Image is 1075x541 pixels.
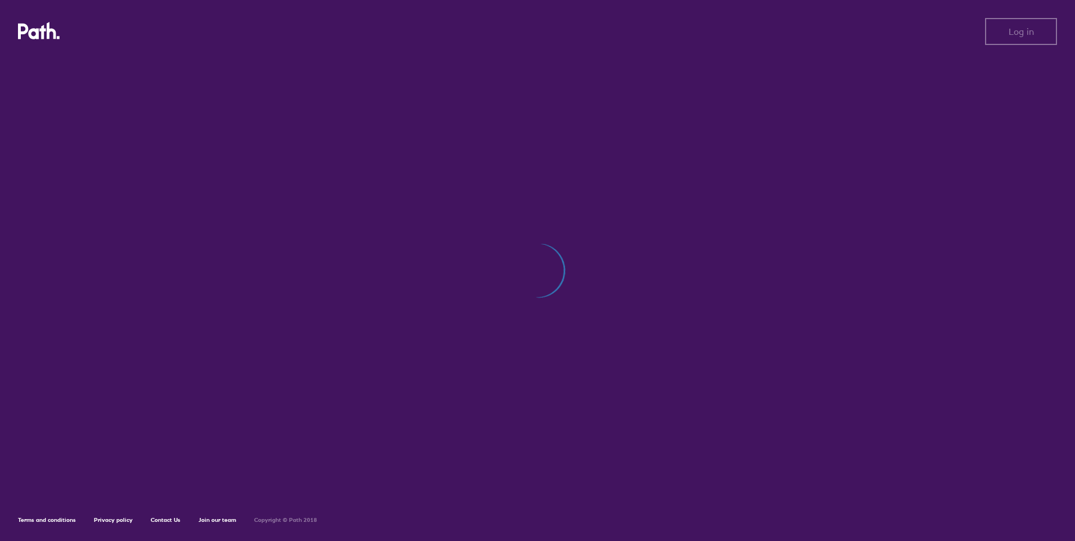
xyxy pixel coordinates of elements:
[94,516,133,524] a: Privacy policy
[985,18,1057,45] button: Log in
[1009,26,1034,37] span: Log in
[198,516,236,524] a: Join our team
[151,516,180,524] a: Contact Us
[254,517,317,524] h6: Copyright © Path 2018
[18,516,76,524] a: Terms and conditions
